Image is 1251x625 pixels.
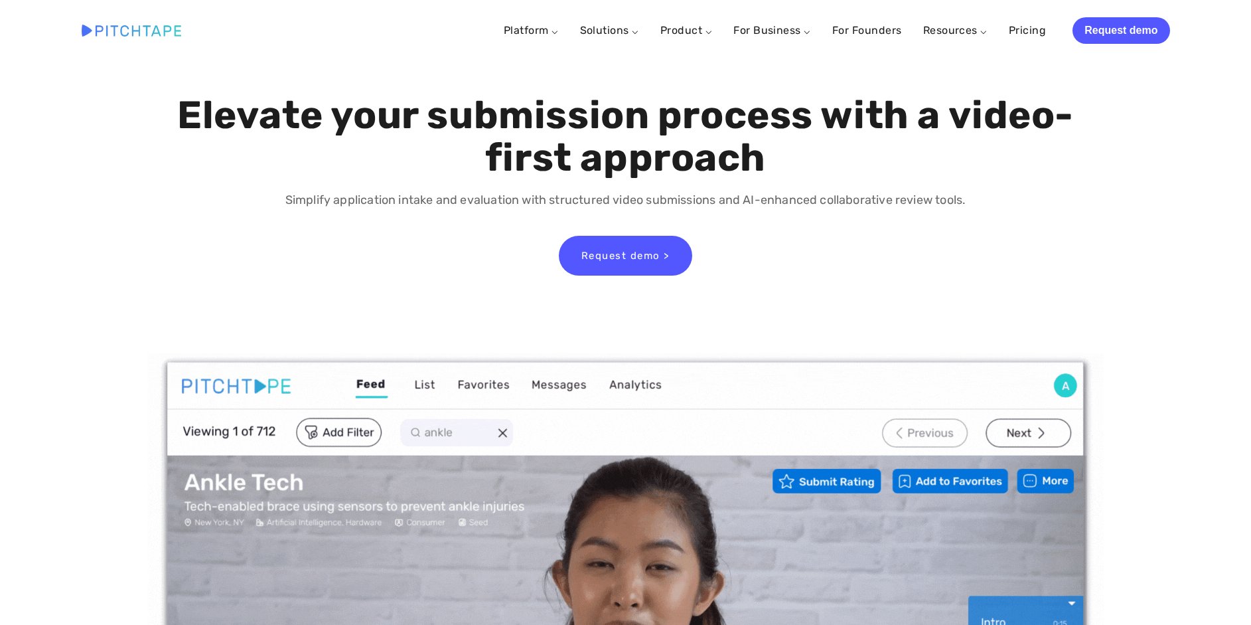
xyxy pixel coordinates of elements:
a: Pricing [1009,19,1046,43]
a: Product ⌵ [660,24,712,37]
a: Request demo > [559,236,692,276]
a: For Business ⌵ [733,24,811,37]
a: Solutions ⌵ [580,24,639,37]
a: Request demo [1072,17,1169,44]
h1: Elevate your submission process with a video-first approach [174,94,1077,179]
a: Resources ⌵ [923,24,988,37]
img: Pitchtape | Video Submission Management Software [82,25,181,36]
a: For Founders [832,19,902,43]
p: Simplify application intake and evaluation with structured video submissions and AI-enhanced coll... [174,191,1077,210]
a: Platform ⌵ [504,24,559,37]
